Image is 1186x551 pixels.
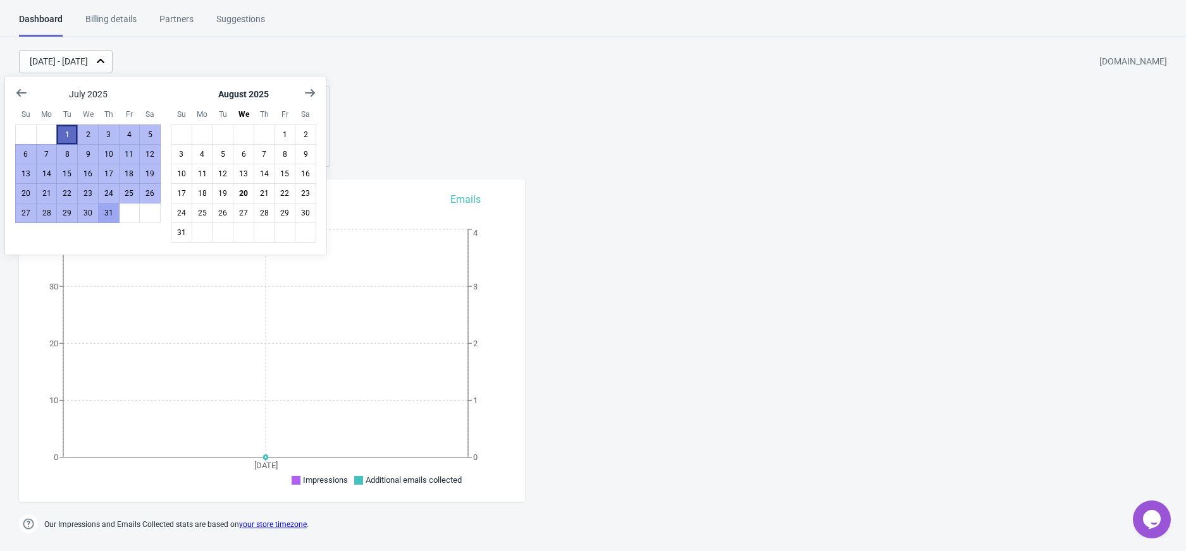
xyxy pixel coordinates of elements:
[30,55,88,68] div: [DATE] - [DATE]
[98,183,120,203] button: July 24 2025
[366,475,462,485] span: Additional emails collected
[171,222,192,243] button: August 31 2025
[77,164,99,184] button: July 16 2025
[139,183,161,203] button: July 26 2025
[15,144,37,164] button: July 6 2025
[275,164,296,184] button: August 15 2025
[254,104,275,125] div: Thursday
[295,203,316,223] button: August 30 2025
[192,203,213,223] button: August 25 2025
[56,183,78,203] button: July 22 2025
[254,164,275,184] button: August 14 2025
[303,475,348,485] span: Impressions
[254,203,275,223] button: August 28 2025
[233,203,254,223] button: August 27 2025
[15,104,37,125] div: Sunday
[171,144,192,164] button: August 3 2025
[77,104,99,125] div: Wednesday
[56,203,78,223] button: July 29 2025
[44,514,309,535] span: Our Impressions and Emails Collected stats are based on .
[192,104,213,125] div: Monday
[233,104,254,125] div: Wednesday
[15,183,37,203] button: July 20 2025
[19,13,63,37] div: Dashboard
[1133,500,1173,538] iframe: chat widget
[49,396,58,405] tspan: 10
[295,164,316,184] button: August 16 2025
[212,144,233,164] button: August 5 2025
[54,452,58,462] tspan: 0
[36,164,58,184] button: July 14 2025
[36,144,58,164] button: July 7 2025
[295,104,316,125] div: Saturday
[36,203,58,223] button: July 28 2025
[254,461,278,470] tspan: [DATE]
[275,144,296,164] button: August 8 2025
[295,144,316,164] button: August 9 2025
[119,164,140,184] button: July 18 2025
[139,144,161,164] button: July 12 2025
[98,144,120,164] button: July 10 2025
[233,183,254,203] button: Today August 20 2025
[56,144,78,164] button: July 8 2025
[212,183,233,203] button: August 19 2025
[299,82,321,104] button: Show next month, September 2025
[275,203,296,223] button: August 29 2025
[98,124,120,145] button: July 3 2025
[56,164,78,184] button: July 15 2025
[473,396,478,405] tspan: 1
[216,13,265,35] div: Suggestions
[36,104,58,125] div: Monday
[77,183,99,203] button: July 23 2025
[212,104,233,125] div: Tuesday
[212,203,233,223] button: August 26 2025
[36,183,58,203] button: July 21 2025
[239,520,307,529] a: your store timezone
[56,104,78,125] div: Tuesday
[192,144,213,164] button: August 4 2025
[139,124,161,145] button: July 5 2025
[119,124,140,145] button: July 4 2025
[15,203,37,223] button: July 27 2025
[171,203,192,223] button: August 24 2025
[49,282,58,291] tspan: 30
[15,164,37,184] button: July 13 2025
[19,514,38,533] img: help.png
[233,164,254,184] button: August 13 2025
[233,144,254,164] button: August 6 2025
[275,104,296,125] div: Friday
[85,13,137,35] div: Billing details
[56,124,78,145] button: July 1 2025
[98,164,120,184] button: July 17 2025
[254,183,275,203] button: August 21 2025
[171,104,192,125] div: Sunday
[119,183,140,203] button: July 25 2025
[171,183,192,203] button: August 17 2025
[275,124,296,145] button: August 1 2025
[139,104,161,125] div: Saturday
[159,13,194,35] div: Partners
[10,82,33,104] button: Show previous month, June 2025
[473,339,478,348] tspan: 2
[473,452,478,462] tspan: 0
[295,183,316,203] button: August 23 2025
[119,144,140,164] button: July 11 2025
[473,228,478,238] tspan: 4
[98,104,120,125] div: Thursday
[295,124,316,145] button: August 2 2025
[139,164,161,184] button: July 19 2025
[49,339,58,348] tspan: 20
[77,144,99,164] button: July 9 2025
[473,282,478,291] tspan: 3
[119,104,140,125] div: Friday
[212,164,233,184] button: August 12 2025
[192,183,213,203] button: August 18 2025
[1099,51,1167,73] div: [DOMAIN_NAME]
[98,203,120,223] button: July 31 2025
[171,164,192,184] button: August 10 2025
[254,144,275,164] button: August 7 2025
[275,183,296,203] button: August 22 2025
[77,203,99,223] button: July 30 2025
[192,164,213,184] button: August 11 2025
[77,124,99,145] button: July 2 2025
